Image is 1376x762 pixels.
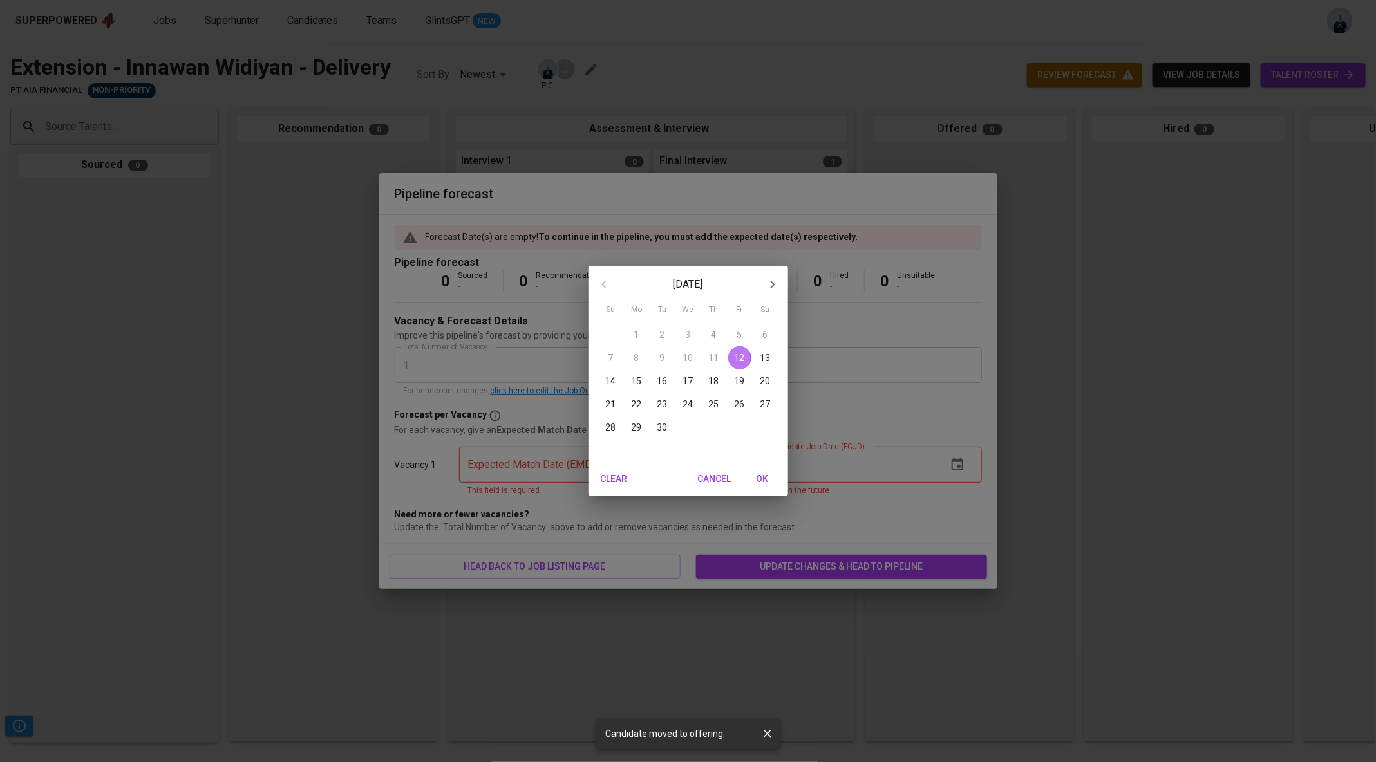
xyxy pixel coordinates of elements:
[683,375,693,387] p: 17
[599,393,623,416] button: 21
[606,421,616,434] p: 28
[747,471,778,487] span: OK
[709,375,719,387] p: 18
[651,393,674,416] button: 23
[702,304,726,317] span: Th
[698,471,731,487] span: Cancel
[625,369,648,393] button: 15
[728,393,751,416] button: 26
[754,393,777,416] button: 27
[728,304,751,317] span: Fr
[651,304,674,317] span: Tu
[625,393,648,416] button: 22
[599,471,630,487] span: Clear
[735,375,745,387] p: 19
[606,398,616,411] p: 21
[657,375,668,387] p: 16
[754,369,777,393] button: 20
[632,398,642,411] p: 22
[632,421,642,434] p: 29
[702,369,726,393] button: 18
[760,351,771,364] p: 13
[760,398,771,411] p: 27
[657,398,668,411] p: 23
[760,375,771,387] p: 20
[657,421,668,434] p: 30
[651,369,674,393] button: 16
[599,304,623,317] span: Su
[693,467,737,491] button: Cancel
[606,375,616,387] p: 14
[735,351,745,364] p: 12
[754,304,777,317] span: Sa
[625,416,648,439] button: 29
[625,304,648,317] span: Mo
[683,398,693,411] p: 24
[594,467,635,491] button: Clear
[606,722,726,745] div: Candidate moved to offering.
[677,369,700,393] button: 17
[632,375,642,387] p: 15
[651,416,674,439] button: 30
[728,346,751,369] button: 12
[599,416,623,439] button: 28
[754,346,777,369] button: 13
[677,304,700,317] span: We
[742,467,783,491] button: OK
[709,398,719,411] p: 25
[702,393,726,416] button: 25
[619,277,757,292] p: [DATE]
[677,393,700,416] button: 24
[728,369,751,393] button: 19
[599,369,623,393] button: 14
[735,398,745,411] p: 26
